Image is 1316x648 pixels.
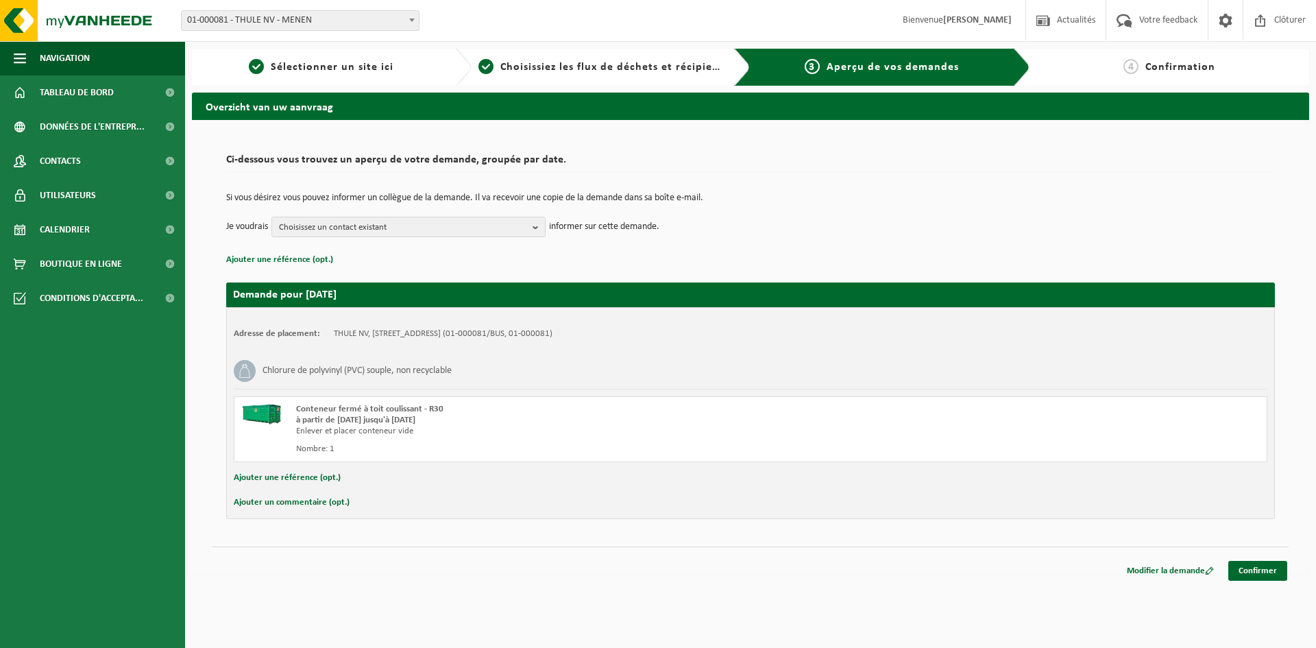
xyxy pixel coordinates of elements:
span: 2 [478,59,493,74]
div: Enlever et placer conteneur vide [296,426,805,437]
span: 3 [805,59,820,74]
span: Choisissez un contact existant [279,217,527,238]
span: 4 [1123,59,1138,74]
span: Boutique en ligne [40,247,122,281]
strong: à partir de [DATE] jusqu'à [DATE] [296,416,415,424]
span: Sélectionner un site ici [271,62,393,73]
a: 2Choisissiez les flux de déchets et récipients [478,59,724,75]
span: Aperçu de vos demandes [827,62,959,73]
strong: [PERSON_NAME] [943,15,1012,25]
h2: Ci-dessous vous trouvez un aperçu de votre demande, groupée par date. [226,154,1275,173]
td: THULE NV, [STREET_ADDRESS] (01-000081/BUS, 01-000081) [334,328,552,339]
span: Contacts [40,144,81,178]
button: Ajouter une référence (opt.) [226,251,333,269]
span: Tableau de bord [40,75,114,110]
p: Je voudrais [226,217,268,237]
button: Choisissez un contact existant [271,217,546,237]
span: Choisissiez les flux de déchets et récipients [500,62,729,73]
a: 1Sélectionner un site ici [199,59,444,75]
div: Nombre: 1 [296,444,805,455]
span: 01-000081 - THULE NV - MENEN [182,11,419,30]
button: Ajouter un commentaire (opt.) [234,494,350,512]
span: Navigation [40,41,90,75]
span: Conteneur fermé à toit coulissant - R30 [296,405,443,413]
span: Calendrier [40,213,90,247]
span: Confirmation [1145,62,1215,73]
strong: Adresse de placement: [234,329,320,338]
strong: Demande pour [DATE] [233,289,337,300]
img: HK-XR-30-GN-00.png [241,404,282,424]
a: Modifier la demande [1117,561,1224,581]
h2: Overzicht van uw aanvraag [192,93,1309,119]
p: informer sur cette demande. [549,217,659,237]
a: Confirmer [1228,561,1287,581]
span: Conditions d'accepta... [40,281,143,315]
span: Utilisateurs [40,178,96,213]
button: Ajouter une référence (opt.) [234,469,341,487]
p: Si vous désirez vous pouvez informer un collègue de la demande. Il va recevoir une copie de la de... [226,193,1275,203]
span: Données de l'entrepr... [40,110,145,144]
span: 1 [249,59,264,74]
h3: Chlorure de polyvinyl (PVC) souple, non recyclable [263,360,452,382]
span: 01-000081 - THULE NV - MENEN [181,10,419,31]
